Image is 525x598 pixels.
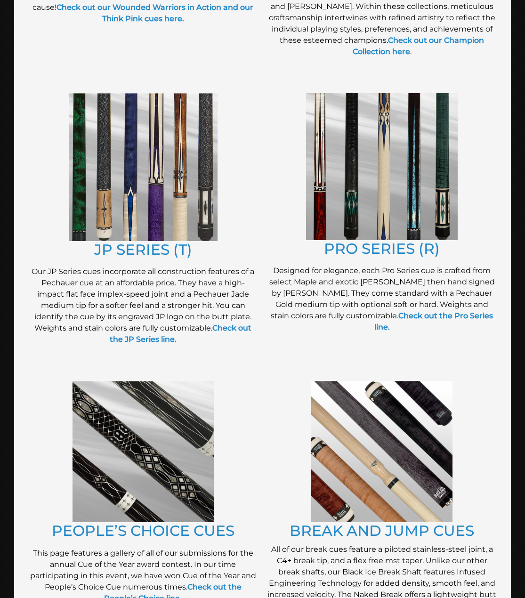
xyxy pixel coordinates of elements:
a: JP SERIES (T) [94,241,192,259]
a: Check out our Champion Collection here [353,36,485,56]
a: Check out our Wounded Warriors in Action and our Think Pink cues here. [57,3,253,23]
p: Our JP Series cues incorporate all construction features of a Pechauer cue at an affordable price... [28,266,258,345]
a: Check out the Pro Series line. [374,311,493,331]
a: BREAK AND JUMP CUES [290,522,474,540]
p: Designed for elegance, each Pro Series cue is crafted from select Maple and exotic [PERSON_NAME] ... [267,265,497,333]
a: PRO SERIES (R) [324,240,440,258]
a: PEOPLE’S CHOICE CUES [52,522,234,540]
